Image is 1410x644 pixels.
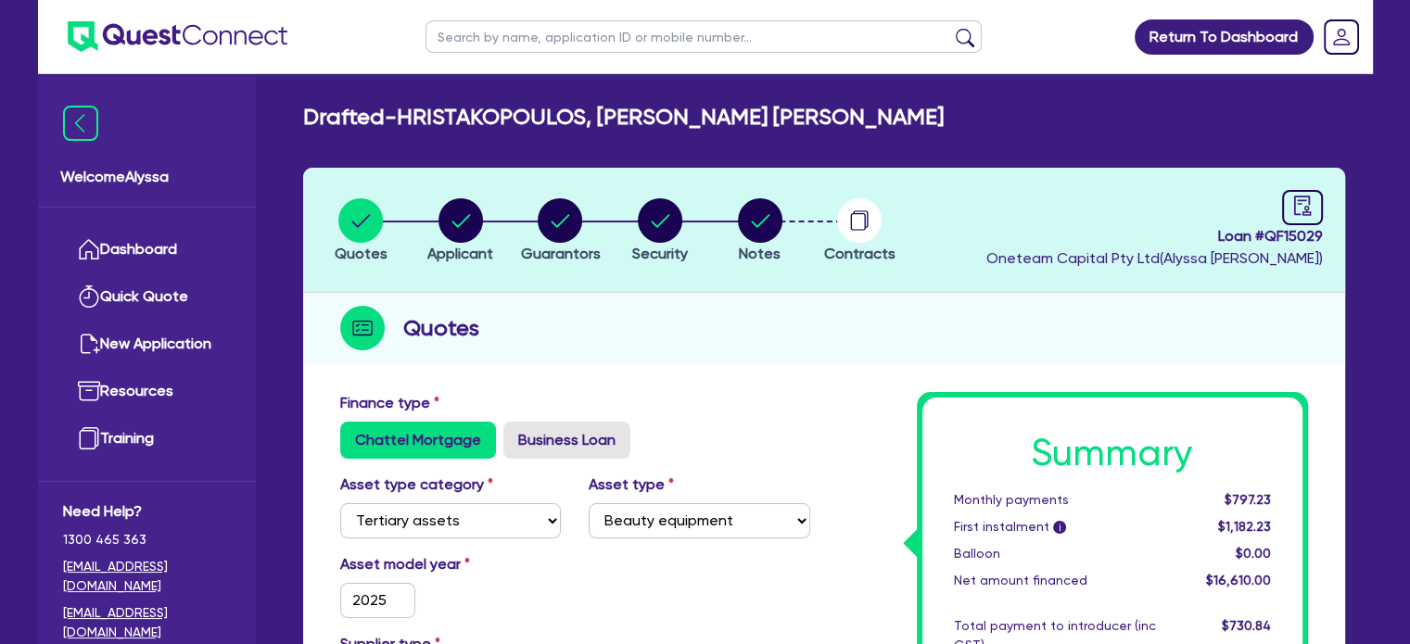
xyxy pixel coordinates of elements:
label: Asset type [589,474,674,496]
img: resources [78,380,100,402]
span: Loan # QF15029 [986,225,1323,247]
div: Balloon [940,544,1170,563]
img: quest-connect-logo-blue [68,21,287,52]
span: $0.00 [1235,546,1270,561]
label: Finance type [340,392,439,414]
span: Notes [739,245,781,262]
span: Welcome Alyssa [60,166,234,188]
h2: Drafted - HRISTAKOPOULOS, [PERSON_NAME] [PERSON_NAME] [303,104,944,131]
a: [EMAIL_ADDRESS][DOMAIN_NAME] [63,557,231,596]
span: Guarantors [520,245,600,262]
button: Notes [737,197,783,266]
span: $1,182.23 [1217,519,1270,534]
label: Chattel Mortgage [340,422,496,459]
button: Guarantors [519,197,601,266]
input: Search by name, application ID or mobile number... [426,20,982,53]
div: First instalment [940,517,1170,537]
span: Security [632,245,688,262]
img: icon-menu-close [63,106,98,141]
span: $730.84 [1221,618,1270,633]
label: Asset type category [340,474,493,496]
div: Net amount financed [940,571,1170,590]
span: i [1053,521,1066,534]
button: Contracts [823,197,896,266]
span: Quotes [335,245,387,262]
label: Business Loan [503,422,630,459]
h2: Quotes [403,311,479,345]
a: Dropdown toggle [1317,13,1366,61]
a: Dashboard [63,226,231,273]
h1: Summary [954,431,1271,475]
img: quick-quote [78,285,100,308]
img: training [78,427,100,449]
span: Applicant [427,245,493,262]
a: New Application [63,321,231,368]
label: Asset model year [326,553,576,575]
div: Monthly payments [940,490,1170,510]
span: $16,610.00 [1205,573,1270,587]
a: [EMAIL_ADDRESS][DOMAIN_NAME] [63,603,231,642]
a: Training [63,415,231,462]
button: Quotes [334,197,388,266]
img: new-application [78,333,100,355]
button: Security [631,197,689,266]
a: Return To Dashboard [1135,19,1314,55]
span: 1300 465 363 [63,530,231,549]
a: audit [1282,190,1323,225]
button: Applicant [426,197,494,266]
span: Contracts [824,245,896,262]
a: Quick Quote [63,273,231,321]
a: Resources [63,368,231,415]
span: audit [1292,196,1313,216]
span: Need Help? [63,500,231,523]
span: $797.23 [1224,492,1270,507]
span: Oneteam Capital Pty Ltd ( Alyssa [PERSON_NAME] ) [986,249,1323,267]
img: step-icon [340,306,385,350]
